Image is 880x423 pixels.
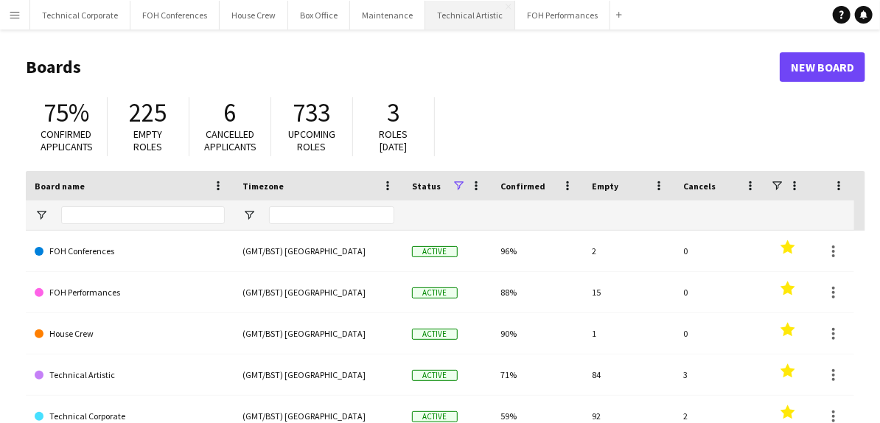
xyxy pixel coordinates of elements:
[26,56,780,78] h1: Boards
[515,1,610,29] button: FOH Performances
[130,1,220,29] button: FOH Conferences
[288,1,350,29] button: Box Office
[234,313,403,354] div: (GMT/BST) [GEOGRAPHIC_DATA]
[583,354,674,395] div: 84
[583,231,674,271] div: 2
[61,206,225,224] input: Board name Filter Input
[780,52,865,82] a: New Board
[242,209,256,222] button: Open Filter Menu
[412,329,458,340] span: Active
[674,313,766,354] div: 0
[288,127,335,153] span: Upcoming roles
[204,127,256,153] span: Cancelled applicants
[412,181,441,192] span: Status
[592,181,618,192] span: Empty
[293,97,331,129] span: 733
[35,354,225,396] a: Technical Artistic
[35,231,225,272] a: FOH Conferences
[35,181,85,192] span: Board name
[492,231,583,271] div: 96%
[674,231,766,271] div: 0
[674,354,766,395] div: 3
[134,127,163,153] span: Empty roles
[224,97,237,129] span: 6
[30,1,130,29] button: Technical Corporate
[269,206,394,224] input: Timezone Filter Input
[35,313,225,354] a: House Crew
[220,1,288,29] button: House Crew
[234,231,403,271] div: (GMT/BST) [GEOGRAPHIC_DATA]
[492,313,583,354] div: 90%
[35,272,225,313] a: FOH Performances
[583,272,674,312] div: 15
[234,354,403,395] div: (GMT/BST) [GEOGRAPHIC_DATA]
[412,370,458,381] span: Active
[35,209,48,222] button: Open Filter Menu
[500,181,545,192] span: Confirmed
[388,97,400,129] span: 3
[412,246,458,257] span: Active
[43,97,89,129] span: 75%
[412,287,458,298] span: Active
[130,97,167,129] span: 225
[492,354,583,395] div: 71%
[683,181,716,192] span: Cancels
[674,272,766,312] div: 0
[412,411,458,422] span: Active
[350,1,425,29] button: Maintenance
[380,127,408,153] span: Roles [DATE]
[41,127,93,153] span: Confirmed applicants
[234,272,403,312] div: (GMT/BST) [GEOGRAPHIC_DATA]
[492,272,583,312] div: 88%
[242,181,284,192] span: Timezone
[583,313,674,354] div: 1
[425,1,515,29] button: Technical Artistic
